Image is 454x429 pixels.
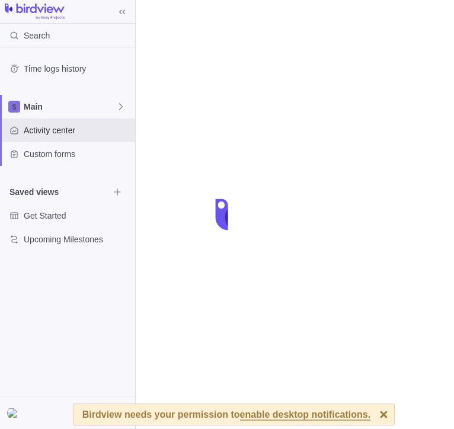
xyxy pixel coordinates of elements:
[24,148,130,160] span: Custom forms
[203,191,251,238] div: loading
[24,124,130,136] span: Activity center
[7,408,21,418] img: Show
[240,410,370,421] span: enable desktop notifications.
[109,184,126,200] span: Browse views
[24,101,116,113] span: Main
[24,30,50,41] span: Search
[82,404,370,425] div: Birdview needs your permission to
[24,63,130,75] span: Time logs history
[24,233,130,245] span: Upcoming Milestones
[7,406,21,420] div: <h1>xss</h1>
[9,186,109,198] span: Saved views
[5,4,65,20] img: logo
[24,210,130,222] span: Get Started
